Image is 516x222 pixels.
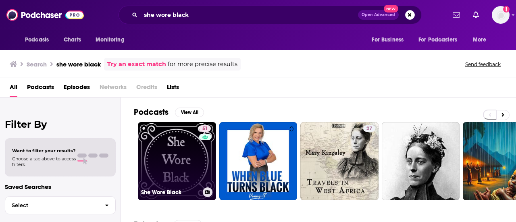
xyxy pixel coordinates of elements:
span: for more precise results [168,60,237,69]
button: View All [175,108,204,117]
a: Show notifications dropdown [470,8,482,22]
button: open menu [467,32,497,48]
a: PodcastsView All [134,107,204,117]
a: Podcasts [27,81,54,97]
img: Podchaser - Follow, Share and Rate Podcasts [6,7,84,23]
span: More [473,34,487,46]
button: Show profile menu [492,6,510,24]
button: open menu [19,32,59,48]
span: Logged in as mdekoning [492,6,510,24]
span: Want to filter your results? [12,148,76,154]
h2: Filter By [5,118,116,130]
img: User Profile [492,6,510,24]
span: 51 [202,125,208,133]
a: Charts [58,32,86,48]
input: Search podcasts, credits, & more... [141,8,358,21]
a: 27 [300,122,379,200]
span: Charts [64,34,81,46]
a: Show notifications dropdown [449,8,463,22]
span: 27 [366,125,372,133]
span: Credits [136,81,157,97]
button: Send feedback [463,61,503,68]
span: Select [5,203,98,208]
button: open menu [366,32,414,48]
p: Saved Searches [5,183,116,191]
button: open menu [90,32,135,48]
a: All [10,81,17,97]
span: New [384,5,398,12]
div: Search podcasts, credits, & more... [119,6,422,24]
h2: Podcasts [134,107,169,117]
span: Choose a tab above to access filters. [12,156,76,167]
a: 51 [199,125,211,132]
a: 27 [363,125,375,132]
div: 0 [289,125,294,197]
span: For Podcasters [418,34,457,46]
button: Open AdvancedNew [358,10,399,20]
span: Podcasts [25,34,49,46]
button: open menu [413,32,469,48]
span: Monitoring [96,34,124,46]
a: Lists [167,81,179,97]
span: Networks [100,81,127,97]
h3: She Wore Black [141,189,200,196]
svg: Add a profile image [503,6,510,12]
a: 0 [219,122,298,200]
span: For Business [372,34,404,46]
h3: she wore black [56,60,101,68]
h3: Search [27,60,47,68]
button: Select [5,196,116,214]
a: Episodes [64,81,90,97]
a: Try an exact match [107,60,166,69]
a: 51She Wore Black [138,122,216,200]
span: Open Advanced [362,13,395,17]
